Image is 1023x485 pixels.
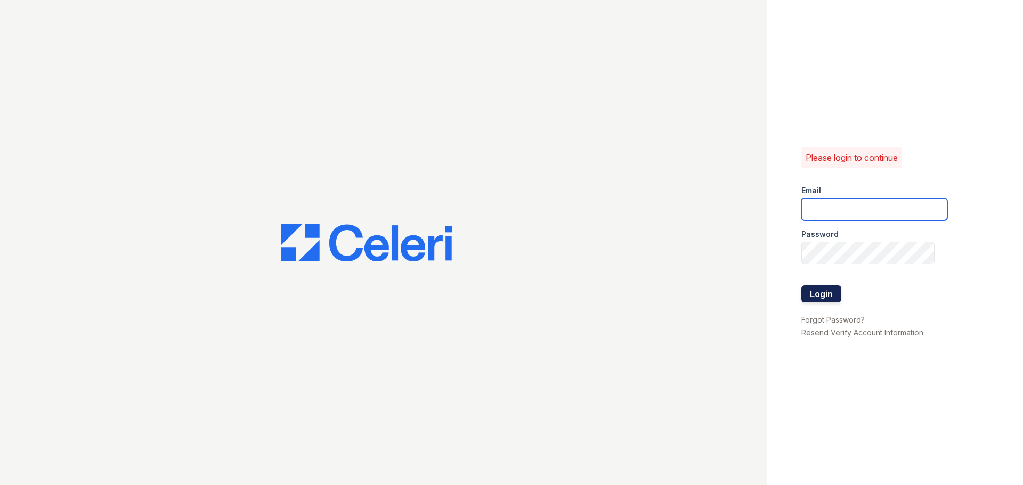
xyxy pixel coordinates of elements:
button: Login [801,285,841,302]
img: CE_Logo_Blue-a8612792a0a2168367f1c8372b55b34899dd931a85d93a1a3d3e32e68fde9ad4.png [281,224,452,262]
p: Please login to continue [806,151,898,164]
a: Forgot Password? [801,315,865,324]
label: Email [801,185,821,196]
a: Resend Verify Account Information [801,328,923,337]
label: Password [801,229,839,240]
